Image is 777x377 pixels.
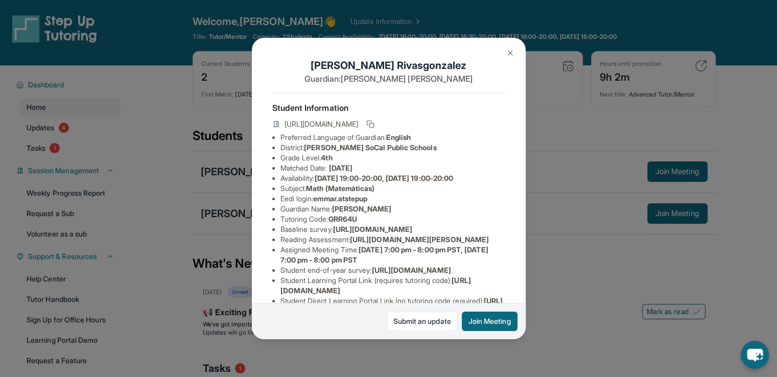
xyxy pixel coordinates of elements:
[386,133,411,142] span: English
[462,312,517,331] button: Join Meeting
[371,266,451,274] span: [URL][DOMAIN_NAME]
[280,224,505,234] li: Baseline survey :
[321,153,332,162] span: 4th
[364,118,376,130] button: Copy link
[333,225,412,233] span: [URL][DOMAIN_NAME]
[280,183,505,194] li: Subject :
[313,194,367,203] span: emmar.atstepup
[306,184,374,193] span: Math (Matemáticas)
[280,163,505,173] li: Matched Date:
[332,204,392,213] span: [PERSON_NAME]
[506,49,514,57] img: Close Icon
[280,153,505,163] li: Grade Level:
[280,173,505,183] li: Availability:
[285,119,358,129] span: [URL][DOMAIN_NAME]
[350,235,489,244] span: [URL][DOMAIN_NAME][PERSON_NAME]
[280,245,505,265] li: Assigned Meeting Time :
[280,214,505,224] li: Tutoring Code :
[280,275,505,296] li: Student Learning Portal Link (requires tutoring code) :
[314,174,453,182] span: [DATE] 19:00-20:00, [DATE] 19:00-20:00
[272,58,505,73] h1: [PERSON_NAME] Rivasgonzalez
[329,163,352,172] span: [DATE]
[280,204,505,214] li: Guardian Name :
[387,312,458,331] a: Submit an update
[741,341,769,369] button: chat-button
[272,102,505,114] h4: Student Information
[304,143,436,152] span: [PERSON_NAME] SoCal Public Schools
[280,245,488,264] span: [DATE] 7:00 pm - 8:00 pm PST, [DATE] 7:00 pm - 8:00 pm PST
[280,143,505,153] li: District:
[328,215,357,223] span: GRR64U
[280,234,505,245] li: Reading Assessment :
[272,73,505,85] p: Guardian: [PERSON_NAME] [PERSON_NAME]
[280,265,505,275] li: Student end-of-year survey :
[280,194,505,204] li: Eedi login :
[280,132,505,143] li: Preferred Language of Guardian:
[280,296,505,316] li: Student Direct Learning Portal Link (no tutoring code required) :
